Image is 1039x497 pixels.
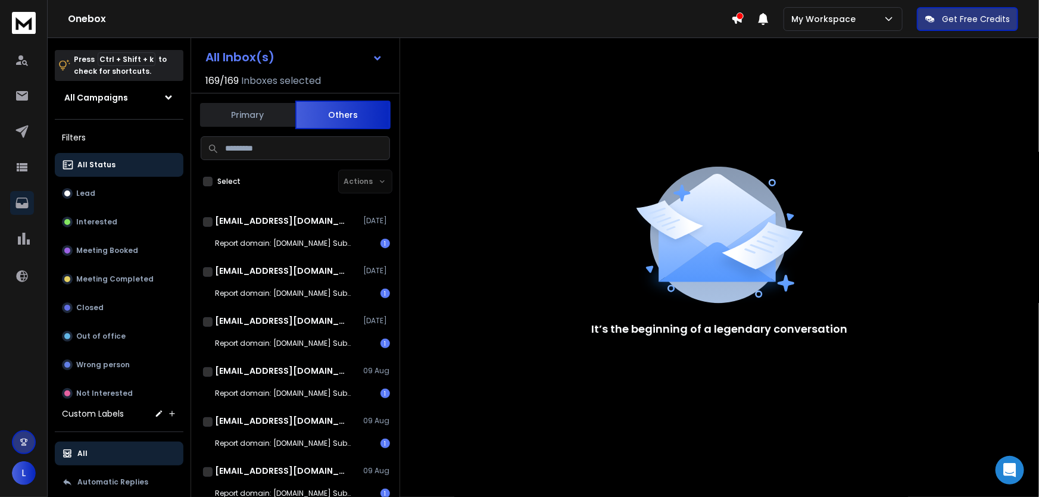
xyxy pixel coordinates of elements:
[200,102,295,128] button: Primary
[55,353,183,377] button: Wrong person
[55,324,183,348] button: Out of office
[592,321,848,337] p: It’s the beginning of a legendary conversation
[363,466,390,476] p: 09 Aug
[363,266,390,276] p: [DATE]
[55,442,183,465] button: All
[215,365,346,377] h1: [EMAIL_ADDRESS][DOMAIN_NAME]
[77,160,116,170] p: All Status
[76,189,95,198] p: Lead
[55,239,183,262] button: Meeting Booked
[55,210,183,234] button: Interested
[380,439,390,448] div: 1
[942,13,1010,25] p: Get Free Credits
[215,239,358,248] p: Report domain: [DOMAIN_NAME] Submitter: [DOMAIN_NAME]
[215,439,358,448] p: Report domain: [DOMAIN_NAME] Submitter: [DOMAIN_NAME]
[205,74,239,88] span: 169 / 169
[791,13,860,25] p: My Workspace
[76,332,126,341] p: Out of office
[77,449,88,458] p: All
[215,415,346,427] h1: [EMAIL_ADDRESS][DOMAIN_NAME]
[76,303,104,312] p: Closed
[55,153,183,177] button: All Status
[68,12,731,26] h1: Onebox
[196,45,392,69] button: All Inbox(s)
[55,267,183,291] button: Meeting Completed
[380,339,390,348] div: 1
[215,215,346,227] h1: [EMAIL_ADDRESS][DOMAIN_NAME]
[215,389,358,398] p: Report domain: [DOMAIN_NAME] Submitter: [DOMAIN_NAME]
[380,389,390,398] div: 1
[76,217,117,227] p: Interested
[363,316,390,326] p: [DATE]
[363,416,390,426] p: 09 Aug
[363,216,390,226] p: [DATE]
[98,52,155,66] span: Ctrl + Shift + k
[76,274,154,284] p: Meeting Completed
[55,182,183,205] button: Lead
[55,382,183,405] button: Not Interested
[76,389,133,398] p: Not Interested
[12,461,36,485] button: L
[64,92,128,104] h1: All Campaigns
[55,129,183,146] h3: Filters
[215,289,358,298] p: Report domain: [DOMAIN_NAME] Submitter: [DOMAIN_NAME]
[55,296,183,320] button: Closed
[217,177,241,186] label: Select
[380,239,390,248] div: 1
[74,54,167,77] p: Press to check for shortcuts.
[76,246,138,255] p: Meeting Booked
[295,101,391,129] button: Others
[917,7,1018,31] button: Get Free Credits
[55,86,183,110] button: All Campaigns
[205,51,274,63] h1: All Inbox(s)
[241,74,321,88] h3: Inboxes selected
[215,265,346,277] h1: [EMAIL_ADDRESS][DOMAIN_NAME]
[363,366,390,376] p: 09 Aug
[77,477,148,487] p: Automatic Replies
[55,470,183,494] button: Automatic Replies
[12,12,36,34] img: logo
[62,408,124,420] h3: Custom Labels
[215,465,346,477] h1: [EMAIL_ADDRESS][DOMAIN_NAME]
[380,289,390,298] div: 1
[215,339,358,348] p: Report domain: [DOMAIN_NAME] Submitter: [DOMAIN_NAME]
[76,360,130,370] p: Wrong person
[215,315,346,327] h1: [EMAIL_ADDRESS][DOMAIN_NAME]
[996,456,1024,485] div: Open Intercom Messenger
